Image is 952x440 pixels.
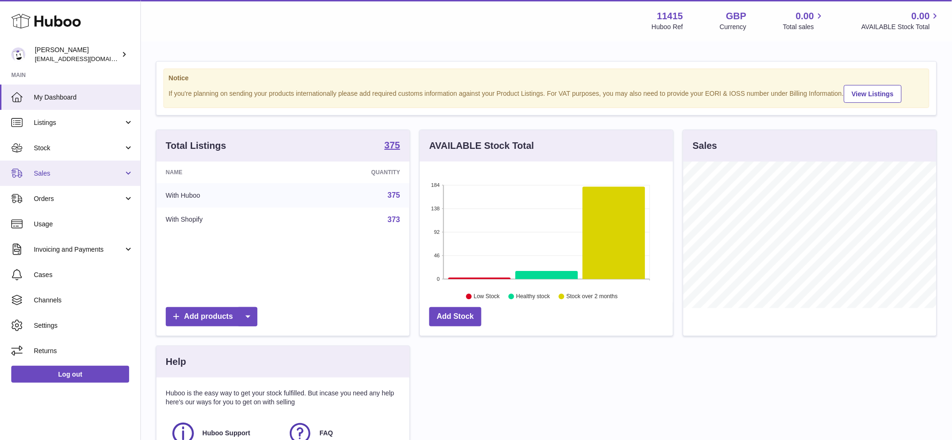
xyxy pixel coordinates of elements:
[34,118,124,127] span: Listings
[11,47,25,62] img: care@shopmanto.uk
[693,139,717,152] h3: Sales
[516,293,550,300] text: Healthy stock
[166,355,186,368] h3: Help
[34,169,124,178] span: Sales
[34,321,133,330] span: Settings
[385,140,400,150] strong: 375
[726,10,746,23] strong: GBP
[861,10,941,31] a: 0.00 AVAILABLE Stock Total
[34,144,124,153] span: Stock
[156,162,293,183] th: Name
[657,10,683,23] strong: 11415
[34,245,124,254] span: Invoicing and Payments
[720,23,747,31] div: Currency
[166,139,226,152] h3: Total Listings
[796,10,814,23] span: 0.00
[156,183,293,208] td: With Huboo
[319,429,333,438] span: FAQ
[912,10,930,23] span: 0.00
[35,55,138,62] span: [EMAIL_ADDRESS][DOMAIN_NAME]
[202,429,250,438] span: Huboo Support
[844,85,902,103] a: View Listings
[566,293,618,300] text: Stock over 2 months
[156,208,293,232] td: With Shopify
[429,307,481,326] a: Add Stock
[169,84,924,103] div: If you're planning on sending your products internationally please add required customs informati...
[34,194,124,203] span: Orders
[11,366,129,383] a: Log out
[652,23,683,31] div: Huboo Ref
[169,74,924,83] strong: Notice
[34,220,133,229] span: Usage
[166,389,400,407] p: Huboo is the easy way to get your stock fulfilled. But incase you need any help here's our ways f...
[429,139,534,152] h3: AVAILABLE Stock Total
[783,23,825,31] span: Total sales
[166,307,257,326] a: Add products
[434,229,440,235] text: 92
[474,293,500,300] text: Low Stock
[431,182,440,188] text: 184
[385,140,400,152] a: 375
[34,270,133,279] span: Cases
[34,347,133,355] span: Returns
[293,162,410,183] th: Quantity
[387,216,400,224] a: 373
[387,191,400,199] a: 375
[434,253,440,258] text: 46
[861,23,941,31] span: AVAILABLE Stock Total
[437,276,440,282] text: 0
[783,10,825,31] a: 0.00 Total sales
[431,206,440,211] text: 138
[35,46,119,63] div: [PERSON_NAME]
[34,296,133,305] span: Channels
[34,93,133,102] span: My Dashboard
